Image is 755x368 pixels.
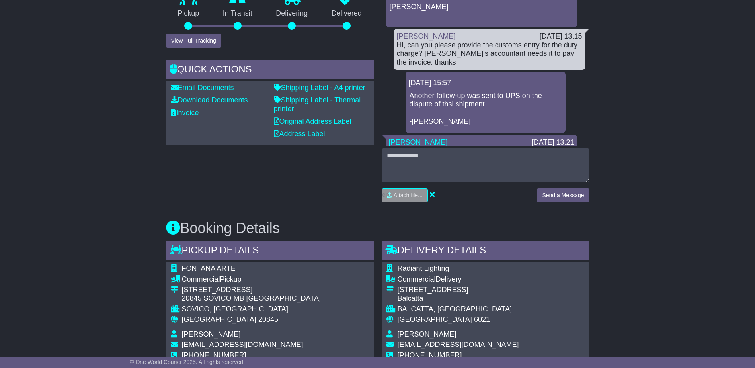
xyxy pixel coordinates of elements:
span: [EMAIL_ADDRESS][DOMAIN_NAME] [398,341,519,348]
p: Another follow-up was sent to UPS on the dispute of thsi shipment -[PERSON_NAME] [410,92,562,126]
div: [DATE] 13:15 [540,32,582,41]
a: Download Documents [171,96,248,104]
span: [PHONE_NUMBER] [398,351,462,359]
a: Address Label [274,130,325,138]
div: Pickup Details [166,241,374,262]
h3: Booking Details [166,220,589,236]
span: Commercial [182,275,220,283]
div: [DATE] 13:21 [532,138,574,147]
a: [PERSON_NAME] [397,32,456,40]
span: 20845 [258,315,278,323]
div: Delivery Details [382,241,589,262]
div: Hi, can you please provide the customs entry for the duty charge? [PERSON_NAME]'s accountant need... [397,41,582,67]
div: SOVICO, [GEOGRAPHIC_DATA] [182,305,321,314]
div: [STREET_ADDRESS] [398,286,519,294]
p: In Transit [211,9,264,18]
span: [GEOGRAPHIC_DATA] [398,315,472,323]
span: [EMAIL_ADDRESS][DOMAIN_NAME] [182,341,303,348]
span: © One World Courier 2025. All rights reserved. [130,359,245,365]
a: Original Address Label [274,117,351,125]
span: [PHONE_NUMBER] [182,351,246,359]
span: [PERSON_NAME] [398,330,457,338]
button: Send a Message [537,188,589,202]
div: Delivery [398,275,519,284]
span: Radiant Lighting [398,264,449,272]
span: [GEOGRAPHIC_DATA] [182,315,256,323]
span: [PERSON_NAME] [182,330,241,338]
div: Quick Actions [166,60,374,81]
div: Pickup [182,275,321,284]
a: Shipping Label - Thermal printer [274,96,361,113]
a: [PERSON_NAME] [389,138,448,146]
div: BALCATTA, [GEOGRAPHIC_DATA] [398,305,519,314]
button: View Full Tracking [166,34,221,48]
p: Pickup [166,9,211,18]
div: [STREET_ADDRESS] [182,286,321,294]
div: Balcatta [398,294,519,303]
span: FONTANA ARTE [182,264,236,272]
span: 6021 [474,315,490,323]
a: Invoice [171,109,199,117]
span: Commercial [398,275,436,283]
a: Shipping Label - A4 printer [274,84,365,92]
div: [DATE] 15:57 [409,79,562,88]
div: 20845 SOVICO MB [GEOGRAPHIC_DATA] [182,294,321,303]
p: Delivering [264,9,320,18]
p: Delivered [320,9,374,18]
a: Email Documents [171,84,234,92]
